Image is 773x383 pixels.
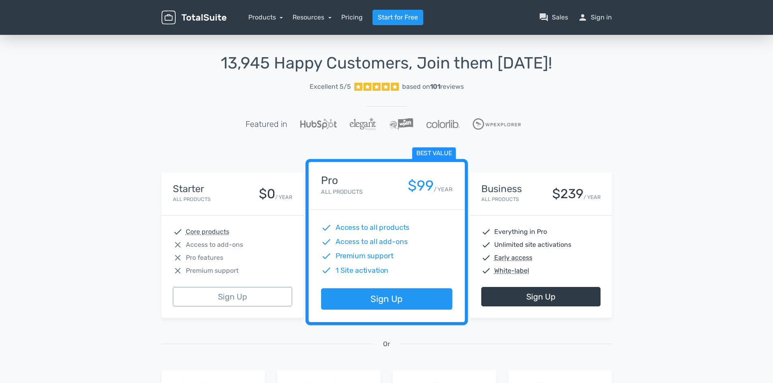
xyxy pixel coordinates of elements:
a: Resources [293,13,332,21]
h1: 13,945 Happy Customers, Join them [DATE]! [161,54,612,72]
span: close [173,266,183,276]
span: check [321,265,332,276]
a: Products [248,13,283,21]
a: Start for Free [373,10,423,25]
span: check [173,227,183,237]
span: check [321,223,332,233]
span: close [173,240,183,250]
img: TotalSuite for WordPress [161,11,226,25]
span: Premium support [186,266,239,276]
span: Access to all products [335,223,409,233]
a: Pricing [341,13,363,22]
abbr: White-label [494,266,529,276]
small: / YEAR [433,185,452,194]
span: Access to add-ons [186,240,243,250]
a: personSign in [578,13,612,22]
small: / YEAR [275,193,292,201]
a: question_answerSales [539,13,568,22]
abbr: Core products [186,227,229,237]
span: check [321,237,332,247]
h5: Featured in [245,120,287,128]
span: Or [383,339,390,349]
span: check [321,251,332,261]
h4: Pro [321,175,362,186]
span: question_answer [539,13,549,22]
img: WPExplorer [473,118,521,130]
img: ElegantThemes [350,118,376,130]
span: Everything in Pro [494,227,547,237]
span: 1 Site activation [335,265,388,276]
span: person [578,13,588,22]
span: Unlimited site activations [494,240,571,250]
span: Access to all add-ons [335,237,407,247]
small: All Products [173,196,211,202]
div: $239 [552,187,584,201]
img: Colorlib [426,120,460,128]
img: WPLift [389,118,413,130]
span: check [481,227,491,237]
h4: Starter [173,184,211,194]
span: check [481,240,491,250]
div: $0 [259,187,275,201]
div: $99 [407,178,433,194]
span: close [173,253,183,263]
a: Sign Up [321,289,452,310]
span: Pro features [186,253,223,263]
small: / YEAR [584,193,601,201]
strong: 101 [430,83,440,90]
span: Best value [412,148,456,160]
img: Hubspot [300,119,337,129]
div: based on reviews [402,82,464,92]
span: Excellent 5/5 [310,82,351,92]
a: Sign Up [173,287,292,306]
small: All Products [481,196,519,202]
a: Sign Up [481,287,601,306]
span: Premium support [335,251,393,261]
a: Excellent 5/5 based on101reviews [161,79,612,95]
small: All Products [321,188,362,195]
abbr: Early access [494,253,532,263]
span: check [481,266,491,276]
h4: Business [481,184,522,194]
span: check [481,253,491,263]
